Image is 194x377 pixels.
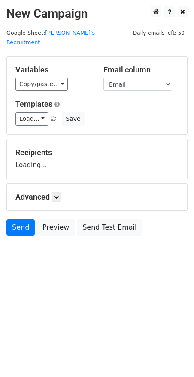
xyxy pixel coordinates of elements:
a: Copy/paste... [15,78,68,91]
h5: Advanced [15,192,179,202]
a: [PERSON_NAME]'s Recruitment [6,30,95,46]
a: Daily emails left: 50 [130,30,188,36]
a: Send Test Email [77,219,142,236]
small: Google Sheet: [6,30,95,46]
a: Preview [37,219,75,236]
a: Load... [15,112,48,126]
h2: New Campaign [6,6,188,21]
h5: Recipients [15,148,179,157]
a: Templates [15,99,52,108]
h5: Variables [15,65,91,75]
a: Send [6,219,35,236]
span: Daily emails left: 50 [130,28,188,38]
button: Save [62,112,84,126]
h5: Email column [103,65,179,75]
div: Loading... [15,148,179,170]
